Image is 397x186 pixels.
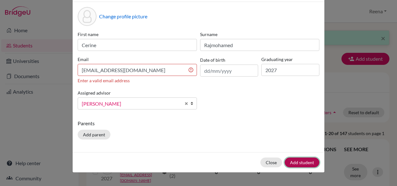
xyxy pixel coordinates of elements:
div: Profile picture [78,7,97,26]
button: Add student [285,158,319,167]
label: Graduating year [261,56,319,63]
label: Date of birth [200,57,225,63]
label: First name [78,31,197,38]
label: Surname [200,31,319,38]
div: Enter a valid email address [78,77,197,84]
button: Close [260,158,282,167]
label: Email [78,56,197,63]
label: Assigned advisor [78,90,111,96]
span: [PERSON_NAME] [82,100,181,108]
p: Parents [78,120,319,127]
button: Add parent [78,130,110,139]
input: dd/mm/yyyy [200,65,258,77]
